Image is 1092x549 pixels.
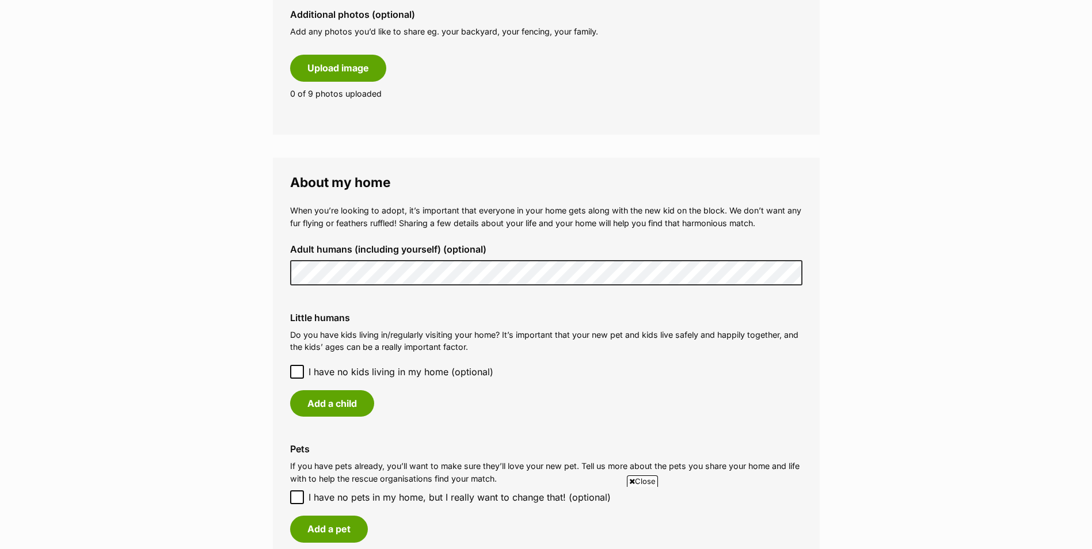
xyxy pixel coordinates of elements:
[290,460,802,485] p: If you have pets already, you’ll want to make sure they’ll love your new pet. Tell us more about ...
[290,87,802,100] p: 0 of 9 photos uploaded
[290,55,386,81] button: Upload image
[290,244,802,254] label: Adult humans (including yourself) (optional)
[290,25,802,37] p: Add any photos you’d like to share eg. your backyard, your fencing, your family.
[290,444,802,454] label: Pets
[627,475,658,487] span: Close
[290,204,802,229] p: When you’re looking to adopt, it’s important that everyone in your home gets along with the new k...
[290,9,802,20] label: Additional photos (optional)
[309,365,493,379] span: I have no kids living in my home (optional)
[290,329,802,353] p: Do you have kids living in/regularly visiting your home? It’s important that your new pet and kid...
[290,390,374,417] button: Add a child
[267,491,825,543] iframe: Advertisement
[290,312,802,323] label: Little humans
[290,175,802,190] legend: About my home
